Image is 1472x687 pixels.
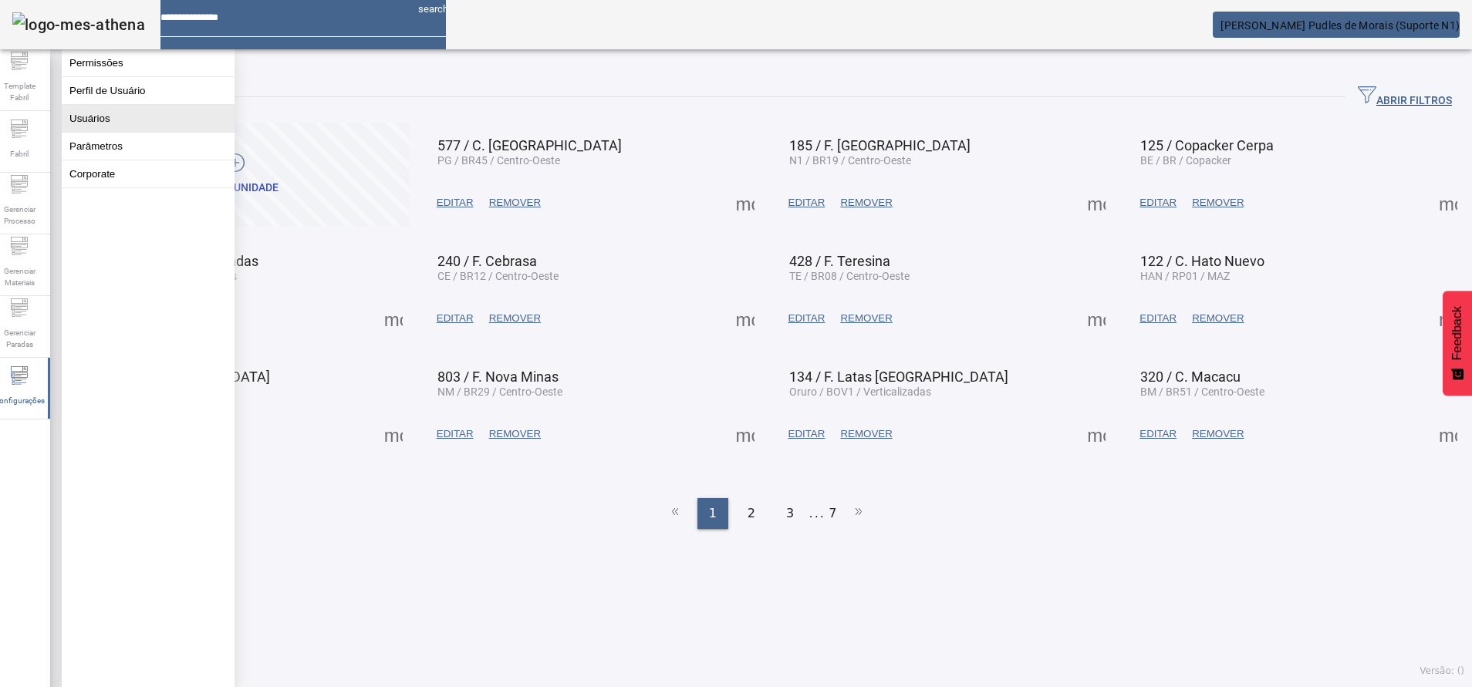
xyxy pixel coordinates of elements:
[832,420,900,448] button: REMOVER
[437,386,562,398] span: NM / BR29 / Centro-Oeste
[840,426,892,442] span: REMOVER
[789,386,931,398] span: Oruro / BOV1 / Verticalizadas
[748,504,755,523] span: 2
[481,189,549,217] button: REMOVER
[1192,311,1244,326] span: REMOVER
[1358,86,1452,109] span: ABRIR FILTROS
[1192,195,1244,210] span: REMOVER
[12,12,145,37] img: logo-mes-athena
[201,180,279,196] div: Criar unidade
[1420,665,1464,676] span: Versão: ()
[380,420,407,448] button: Mais
[1132,420,1184,448] button: EDITAR
[789,369,1008,385] span: 134 / F. Latas [GEOGRAPHIC_DATA]
[62,105,235,132] button: Usuários
[1139,311,1177,326] span: EDITAR
[380,305,407,332] button: Mais
[781,189,833,217] button: EDITAR
[809,498,825,529] li: ...
[781,420,833,448] button: EDITAR
[1443,291,1472,396] button: Feedback - Mostrar pesquisa
[437,270,559,282] span: CE / BR12 / Centro-Oeste
[437,311,474,326] span: EDITAR
[1434,305,1462,332] button: Mais
[437,369,559,385] span: 803 / F. Nova Minas
[481,305,549,332] button: REMOVER
[5,143,33,164] span: Fabril
[437,253,537,269] span: 240 / F. Cebrasa
[62,160,235,187] button: Corporate
[1184,189,1251,217] button: REMOVER
[789,270,910,282] span: TE / BR08 / Centro-Oeste
[832,189,900,217] button: REMOVER
[840,311,892,326] span: REMOVER
[1139,195,1177,210] span: EDITAR
[481,420,549,448] button: REMOVER
[781,305,833,332] button: EDITAR
[840,195,892,210] span: REMOVER
[1139,426,1177,442] span: EDITAR
[429,305,481,332] button: EDITAR
[69,123,410,227] button: Criar unidade
[1140,137,1274,153] span: 125 / Copacker Cerpa
[437,137,622,153] span: 577 / C. [GEOGRAPHIC_DATA]
[1082,420,1110,448] button: Mais
[1345,83,1464,111] button: ABRIR FILTROS
[437,195,474,210] span: EDITAR
[832,305,900,332] button: REMOVER
[1434,189,1462,217] button: Mais
[429,420,481,448] button: EDITAR
[489,195,541,210] span: REMOVER
[788,311,825,326] span: EDITAR
[829,498,836,529] li: 7
[489,311,541,326] span: REMOVER
[1450,306,1464,360] span: Feedback
[1140,253,1264,269] span: 122 / C. Hato Nuevo
[786,504,794,523] span: 3
[1082,189,1110,217] button: Mais
[788,426,825,442] span: EDITAR
[1132,305,1184,332] button: EDITAR
[1140,154,1231,167] span: BE / BR / Copacker
[62,77,235,104] button: Perfil de Usuário
[429,189,481,217] button: EDITAR
[489,426,541,442] span: REMOVER
[1184,420,1251,448] button: REMOVER
[731,189,759,217] button: Mais
[1140,369,1241,385] span: 320 / C. Macacu
[789,137,971,153] span: 185 / F. [GEOGRAPHIC_DATA]
[437,426,474,442] span: EDITAR
[789,154,911,167] span: N1 / BR19 / Centro-Oeste
[731,305,759,332] button: Mais
[1192,426,1244,442] span: REMOVER
[1434,420,1462,448] button: Mais
[1140,386,1264,398] span: BM / BR51 / Centro-Oeste
[1132,189,1184,217] button: EDITAR
[437,154,560,167] span: PG / BR45 / Centro-Oeste
[1082,305,1110,332] button: Mais
[62,49,235,76] button: Permissões
[788,195,825,210] span: EDITAR
[62,133,235,160] button: Parâmetros
[731,420,759,448] button: Mais
[1220,19,1460,32] span: [PERSON_NAME] Pudles de Morais (Suporte N1)
[1140,270,1230,282] span: HAN / RP01 / MAZ
[789,253,890,269] span: 428 / F. Teresina
[1184,305,1251,332] button: REMOVER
